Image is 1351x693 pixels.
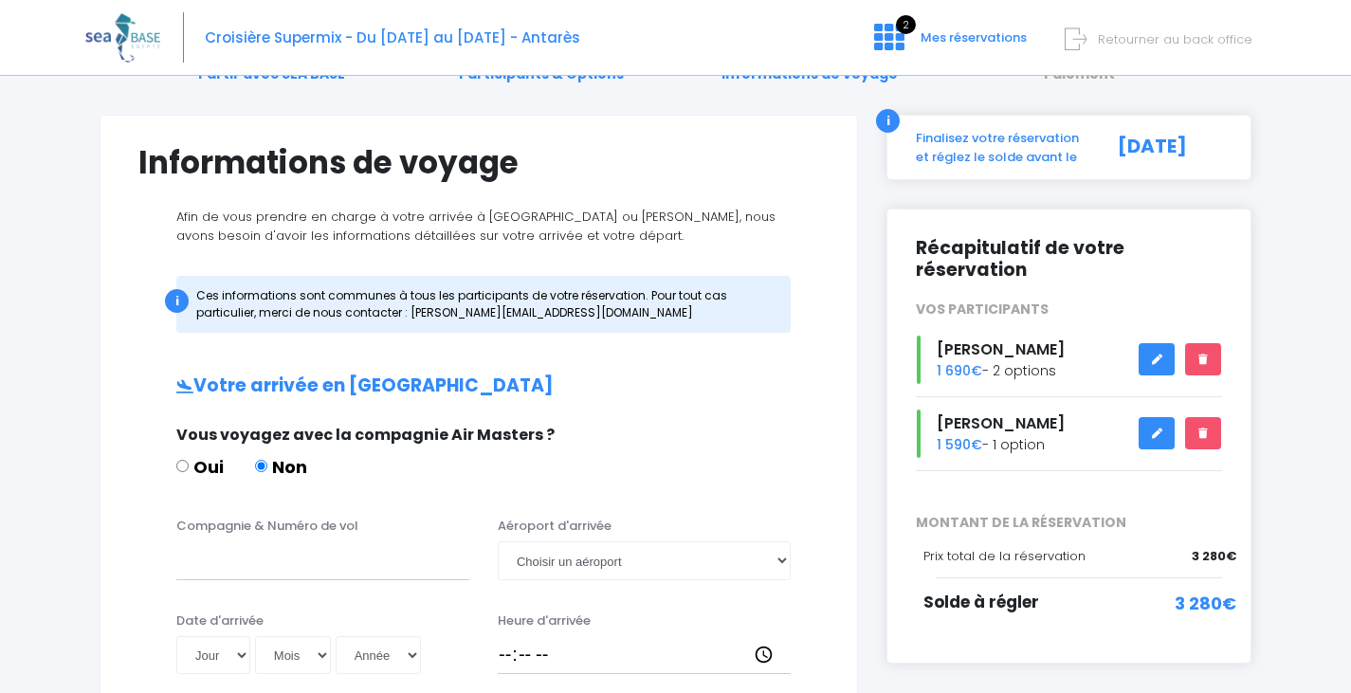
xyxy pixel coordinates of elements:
span: Mes réservations [921,28,1027,46]
span: 1 690€ [937,361,982,380]
div: Ces informations sont communes à tous les participants de votre réservation. Pour tout cas partic... [176,276,791,333]
a: 2 Mes réservations [859,35,1038,53]
label: Aéroport d'arrivée [498,517,612,536]
span: [PERSON_NAME] [937,412,1065,434]
label: Date d'arrivée [176,611,264,630]
label: Oui [176,454,224,480]
div: Finalisez votre réservation et réglez le solde avant le [902,129,1097,166]
div: - 1 option [902,410,1236,458]
div: i [876,109,900,133]
div: - 2 options [902,336,1236,384]
span: Solde à régler [923,591,1039,613]
a: Retourner au back office [1072,30,1252,48]
label: Heure d'arrivée [498,611,591,630]
span: Vous voyagez avec la compagnie Air Masters ? [176,424,555,446]
input: Oui [176,460,189,472]
span: 3 280€ [1192,547,1236,566]
span: MONTANT DE LA RÉSERVATION [902,513,1236,533]
span: Croisière Supermix - Du [DATE] au [DATE] - Antarès [205,27,580,47]
span: 2 [896,15,916,34]
label: Non [255,454,307,480]
div: [DATE] [1097,129,1236,166]
h2: Votre arrivée en [GEOGRAPHIC_DATA] [138,375,819,397]
span: 3 280€ [1175,591,1236,616]
p: Afin de vous prendre en charge à votre arrivée à [GEOGRAPHIC_DATA] ou [PERSON_NAME], nous avons b... [138,208,819,245]
h1: Informations de voyage [138,144,819,181]
span: Prix total de la réservation [923,547,1086,565]
input: Non [255,460,267,472]
span: Retourner au back office [1098,30,1252,48]
div: i [165,289,189,313]
label: Compagnie & Numéro de vol [176,517,358,536]
h2: Récapitulatif de votre réservation [916,238,1222,282]
span: [PERSON_NAME] [937,338,1065,360]
span: 1 590€ [937,435,982,454]
div: VOS PARTICIPANTS [902,300,1236,319]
